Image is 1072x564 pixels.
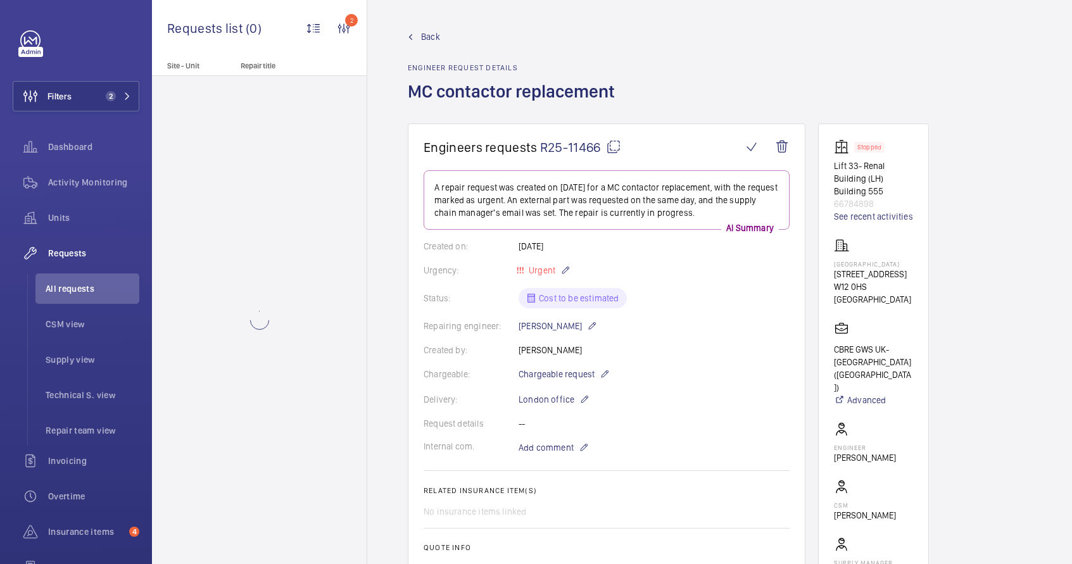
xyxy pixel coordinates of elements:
p: W12 0HS [GEOGRAPHIC_DATA] [834,280,913,306]
p: [PERSON_NAME] [834,451,896,464]
p: 66784898 [834,197,913,210]
a: See recent activities [834,210,913,223]
span: Engineers requests [424,139,538,155]
p: [PERSON_NAME] [519,318,597,334]
p: [STREET_ADDRESS] [834,268,913,280]
p: AI Summary [721,222,779,234]
span: Requests list [167,20,246,36]
p: CBRE GWS UK- [GEOGRAPHIC_DATA] ([GEOGRAPHIC_DATA]) [834,343,913,394]
h2: Engineer request details [408,63,622,72]
p: Engineer [834,444,896,451]
span: Repair team view [46,424,139,437]
p: Site - Unit [152,61,236,70]
p: Lift 33- Renal Building (LH) Building 555 [834,160,913,197]
p: [PERSON_NAME] [834,509,896,522]
span: 4 [129,527,139,537]
button: Filters2 [13,81,139,111]
p: Stopped [857,145,881,149]
p: [GEOGRAPHIC_DATA] [834,260,913,268]
span: Add comment [519,441,574,454]
span: 2 [106,91,116,101]
h1: MC contactor replacement [408,80,622,123]
span: Supply view [46,353,139,366]
h2: Related insurance item(s) [424,486,790,495]
span: CSM view [46,318,139,330]
span: Insurance items [48,525,124,538]
img: elevator.svg [834,139,854,154]
p: CSM [834,501,896,509]
p: A repair request was created on [DATE] for a MC contactor replacement, with the request marked as... [434,181,779,219]
span: Filters [47,90,72,103]
span: Chargeable request [519,368,595,380]
p: London office [519,392,590,407]
span: Dashboard [48,141,139,153]
span: Activity Monitoring [48,176,139,189]
span: Invoicing [48,454,139,467]
span: Technical S. view [46,389,139,401]
span: Requests [48,247,139,260]
span: Urgent [526,265,555,275]
span: All requests [46,282,139,295]
span: Units [48,211,139,224]
h2: Quote info [424,543,790,552]
span: Back [421,30,440,43]
a: Advanced [834,394,913,406]
p: Repair title [241,61,324,70]
span: Overtime [48,490,139,503]
span: R25-11466 [540,139,621,155]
